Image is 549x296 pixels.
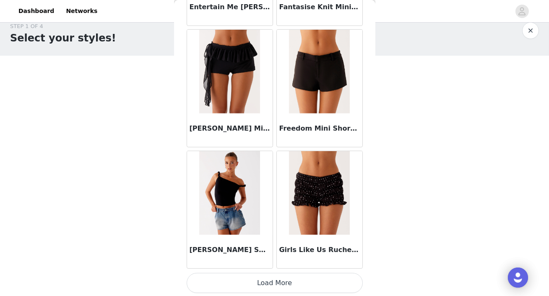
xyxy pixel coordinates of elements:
h3: Fantasise Knit Mini Shorts - Mint [279,2,360,12]
div: avatar [518,5,526,18]
h3: [PERSON_NAME] Mini Shorts - Black [190,124,270,134]
h3: [PERSON_NAME] Shorts - Vintage Wash Blue [190,245,270,255]
h1: Select your styles! [10,31,116,46]
img: Fergie Mini Shorts - Black [199,30,260,113]
h3: Girls Like Us Ruched Mini Shorts - Black Polka Dot [279,245,360,255]
button: Load More [187,273,363,293]
a: Dashboard [13,2,59,21]
h3: Entertain Me [PERSON_NAME] Shorts - Swirl Leopard [190,2,270,12]
h3: Freedom Mini Shorts - Black [279,124,360,134]
div: STEP 1 OF 4 [10,22,116,31]
div: Open Intercom Messenger [508,268,528,288]
img: Girls Like Us Ruched Mini Shorts - Black Polka Dot [289,151,350,235]
a: Networks [61,2,102,21]
img: Frida Denim Shorts - Vintage Wash Blue [199,151,260,235]
img: Freedom Mini Shorts - Black [289,30,350,113]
